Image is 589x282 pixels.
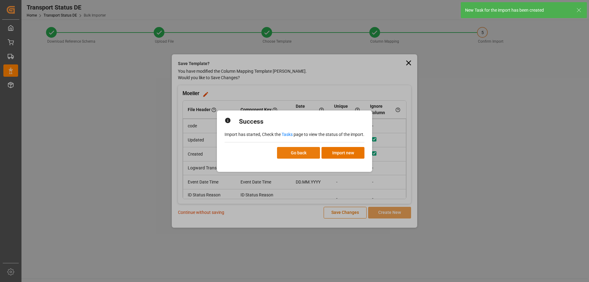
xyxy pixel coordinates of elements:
[321,147,364,159] button: Import new
[225,131,364,138] p: Import has started, Check the page to view the status of the import.
[239,117,264,127] h2: Success
[282,132,293,137] a: Tasks
[277,147,320,159] button: Go back
[465,7,571,14] div: New Task for the import has been created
